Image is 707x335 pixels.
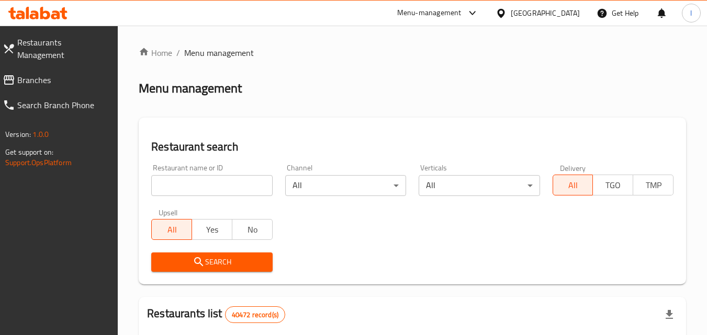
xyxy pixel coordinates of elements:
div: Menu-management [397,7,462,19]
div: All [419,175,540,196]
span: Get support on: [5,145,53,159]
span: Search [160,256,264,269]
span: TGO [597,178,629,193]
span: All [156,222,188,237]
span: Menu management [184,47,254,59]
a: Support.OpsPlatform [5,156,72,169]
a: Home [139,47,172,59]
input: Search for restaurant name or ID.. [151,175,272,196]
button: No [232,219,273,240]
h2: Restaurant search [151,139,674,155]
span: Branches [17,74,110,86]
button: All [553,175,593,195]
h2: Menu management [139,80,242,97]
nav: breadcrumb [139,47,686,59]
span: 1.0.0 [32,128,49,141]
div: Export file [657,302,682,327]
span: Version: [5,128,31,141]
label: Upsell [159,209,178,216]
button: All [151,219,192,240]
span: TMP [637,178,669,193]
span: Search Branch Phone [17,99,110,111]
div: All [285,175,406,196]
button: Yes [192,219,232,240]
div: Total records count [225,306,285,323]
span: No [237,222,268,237]
label: Delivery [560,164,586,171]
h2: Restaurants list [147,306,285,323]
span: 40472 record(s) [226,310,285,320]
span: All [557,178,589,193]
button: TGO [592,175,633,195]
div: [GEOGRAPHIC_DATA] [511,7,580,19]
span: Restaurants Management [17,36,110,61]
button: Search [151,252,272,272]
span: l [690,7,692,19]
li: / [176,47,180,59]
button: TMP [633,175,674,195]
span: Yes [196,222,228,237]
